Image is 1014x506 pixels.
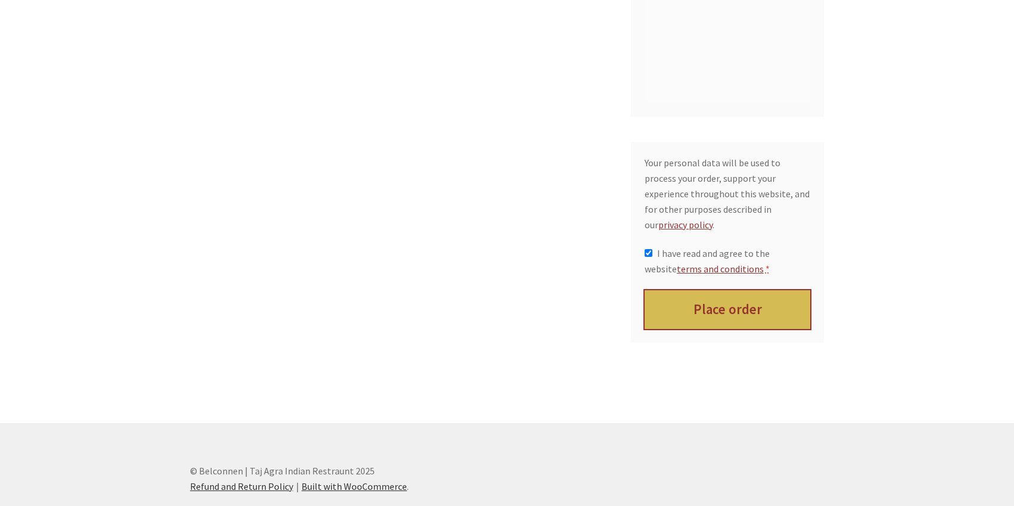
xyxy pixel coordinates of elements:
abbr: required [766,263,770,275]
p: Your personal data will be used to process your order, support your experience throughout this we... [645,156,811,232]
button: Place order [645,290,811,329]
span: I have read and agree to the website [645,247,770,275]
input: I have read and agree to the websiteterms and conditions * [645,249,652,257]
a: privacy policy [658,219,713,231]
a: Built with WooCommerce [301,480,407,492]
a: terms and conditions [677,263,764,275]
a: Refund and Return Policy [190,480,293,492]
